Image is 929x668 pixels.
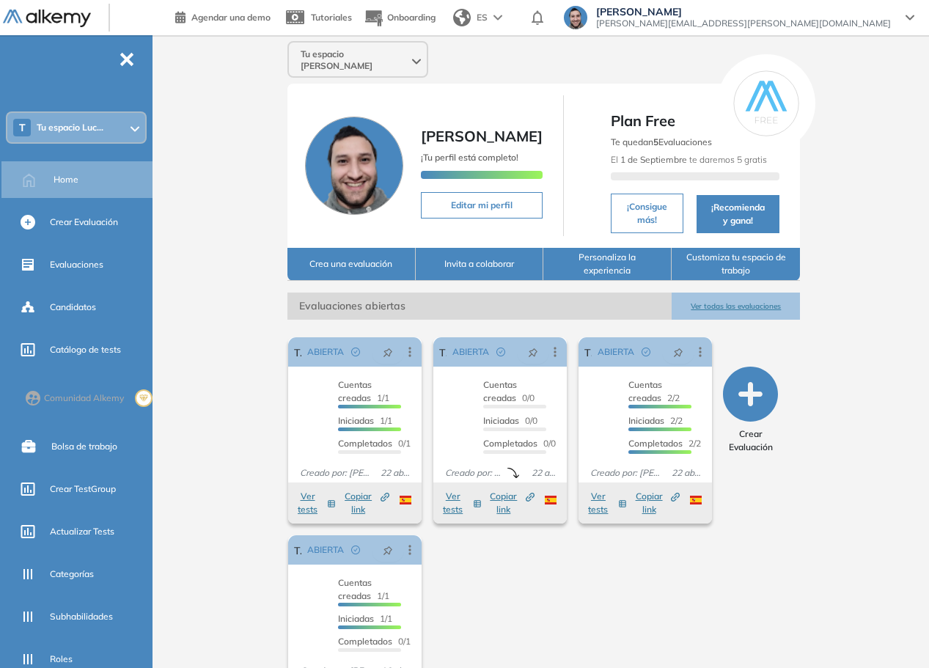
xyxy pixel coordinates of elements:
b: 5 [653,136,658,147]
span: Cuentas creadas [628,379,662,403]
span: Plan Free [611,110,780,132]
span: [PERSON_NAME][EMAIL_ADDRESS][PERSON_NAME][DOMAIN_NAME] [596,18,891,29]
span: [PERSON_NAME] [421,127,543,145]
span: Creado por: [PERSON_NAME] [584,466,665,480]
span: El te daremos 5 gratis [611,154,767,165]
button: pushpin [662,340,694,364]
span: Iniciadas [338,415,374,426]
span: 22 abr. 2025 [666,466,707,480]
span: Iniciadas [483,415,519,426]
span: Evaluaciones [50,258,103,271]
span: 1/1 [338,379,389,403]
span: 22 abr. 2025 [526,466,561,480]
img: ESP [545,496,557,504]
button: pushpin [372,340,404,364]
img: ESP [690,496,702,504]
button: Invita a colaborar [416,248,544,281]
span: Iniciadas [338,613,374,624]
button: Customiza tu espacio de trabajo [672,248,800,281]
span: Catálogo de tests [50,343,121,356]
img: world [453,9,471,26]
img: ESP [400,496,411,504]
span: check-circle [351,546,360,554]
span: 0/1 [338,636,411,647]
span: Crear TestGroup [50,482,116,496]
span: Te quedan Evaluaciones [611,136,712,147]
span: Candidatos [50,301,96,314]
span: Creado por: [PERSON_NAME] [439,466,507,480]
b: 1 de Septiembre [620,154,687,165]
span: 0/0 [483,438,556,449]
span: pushpin [528,346,538,358]
span: check-circle [496,348,505,356]
span: Completados [338,636,392,647]
span: Crear Evaluación [718,427,783,454]
img: arrow [493,15,502,21]
span: 2/2 [628,415,683,426]
span: Tutoriales [311,12,352,23]
span: Cuentas creadas [338,379,372,403]
span: check-circle [351,348,360,356]
button: Ver tests [586,490,627,516]
button: pushpin [517,340,549,364]
span: Subhabilidades [50,610,113,623]
a: Agendar una demo [175,7,271,25]
button: Crea una evaluación [287,248,416,281]
button: Ver tests [441,490,482,516]
a: TEST PERSONALIDADES STEPPER [584,337,592,367]
span: Roles [50,653,73,666]
span: Completados [628,438,683,449]
span: Cuentas creadas [483,379,517,403]
span: 0/0 [483,415,537,426]
span: Onboarding [387,12,436,23]
span: pushpin [383,544,393,556]
span: 1/1 [338,415,392,426]
span: Cuentas creadas [338,577,372,601]
span: Completados [338,438,392,449]
span: 22 abr. 2025 [375,466,416,480]
div: Widget de chat [665,498,929,668]
span: [PERSON_NAME] [596,6,891,18]
button: pushpin [372,538,404,562]
span: ¡Tu perfil está completo! [421,152,518,163]
button: Copiar link [489,490,535,516]
button: Copiar link [343,490,389,516]
img: Foto de perfil [305,117,403,215]
span: Tu espacio [PERSON_NAME] [301,48,409,72]
span: ABIERTA [598,345,634,359]
span: 2/2 [628,379,680,403]
button: Onboarding [364,2,436,34]
span: 1/1 [338,577,389,601]
button: Editar mi perfil [421,192,543,219]
button: Ver todas las evaluaciones [672,293,800,320]
a: TEST BUG STEPPER [294,337,301,367]
span: Completados [483,438,537,449]
button: ¡Consigue más! [611,194,684,233]
span: Agendar una demo [191,12,271,23]
button: Crear Evaluación [718,367,783,454]
span: Actualizar Tests [50,525,114,538]
button: Copiar link [634,490,680,516]
span: ABIERTA [307,543,344,557]
span: pushpin [673,346,683,358]
span: Evaluaciones abiertas [287,293,672,320]
span: Tu espacio Luc... [37,122,103,133]
iframe: Chat Widget [665,498,929,668]
span: ABIERTA [307,345,344,359]
button: Ver tests [295,490,337,516]
span: 1/1 [338,613,392,624]
button: Personaliza la experiencia [543,248,672,281]
span: ABIERTA [452,345,489,359]
span: 0/0 [483,379,535,403]
a: TEST MONACO PROD [294,535,301,565]
span: ES [477,11,488,24]
span: pushpin [383,346,393,358]
span: 0/1 [338,438,411,449]
span: Iniciadas [628,415,664,426]
span: 2/2 [628,438,701,449]
span: check-circle [642,348,650,356]
span: Home [54,173,78,186]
